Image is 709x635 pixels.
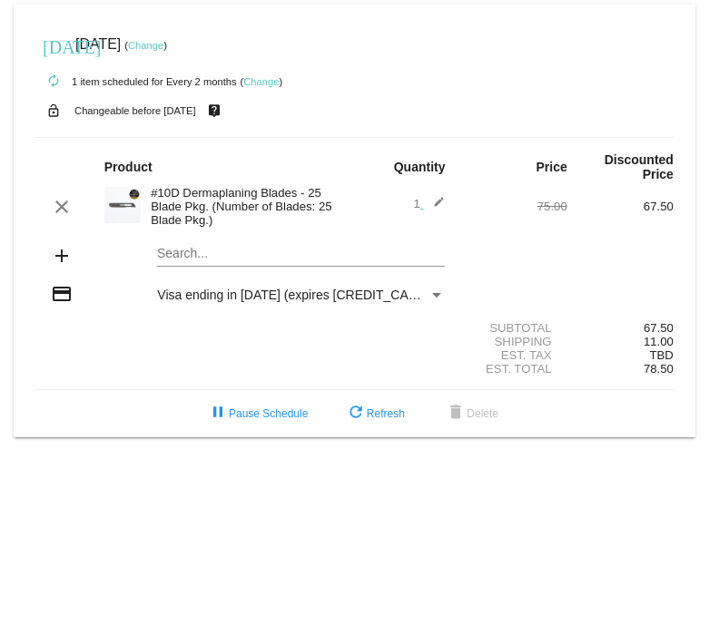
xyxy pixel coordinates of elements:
[461,321,567,335] div: Subtotal
[51,283,73,305] mat-icon: credit_card
[207,407,308,420] span: Pause Schedule
[394,160,446,174] strong: Quantity
[35,76,237,87] small: 1 item scheduled for Every 2 months
[537,160,567,174] strong: Price
[192,397,322,430] button: Pause Schedule
[124,40,167,51] small: ( )
[430,397,513,430] button: Delete
[203,99,225,122] mat-icon: live_help
[445,407,498,420] span: Delete
[345,403,367,425] mat-icon: refresh
[207,403,229,425] mat-icon: pause
[142,186,354,227] div: #10D Dermaplaning Blades - 25 Blade Pkg. (Number of Blades: 25 Blade Pkg.)
[567,200,674,213] div: 67.50
[461,348,567,362] div: Est. Tax
[43,99,64,122] mat-icon: lock_open
[644,335,674,348] span: 11.00
[157,288,445,302] mat-select: Payment Method
[461,362,567,376] div: Est. Total
[345,407,405,420] span: Refresh
[644,362,674,376] span: 78.50
[330,397,419,430] button: Refresh
[413,197,445,210] span: 1
[128,40,163,51] a: Change
[51,245,73,267] mat-icon: add
[241,76,283,87] small: ( )
[461,335,567,348] div: Shipping
[157,247,445,261] input: Search...
[157,288,473,302] span: Visa ending in [DATE] (expires [CREDIT_CARD_DATA])
[650,348,674,362] span: TBD
[605,152,674,181] strong: Discounted Price
[43,34,64,56] mat-icon: [DATE]
[74,105,196,116] small: Changeable before [DATE]
[567,321,674,335] div: 67.50
[461,200,567,213] div: 75.00
[445,403,467,425] mat-icon: delete
[51,196,73,218] mat-icon: clear
[43,71,64,93] mat-icon: autorenew
[243,76,279,87] a: Change
[104,160,153,174] strong: Product
[423,196,445,218] mat-icon: edit
[104,187,141,223] img: dermaplanepro-10d-dermaplaning-blade-close-up.png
